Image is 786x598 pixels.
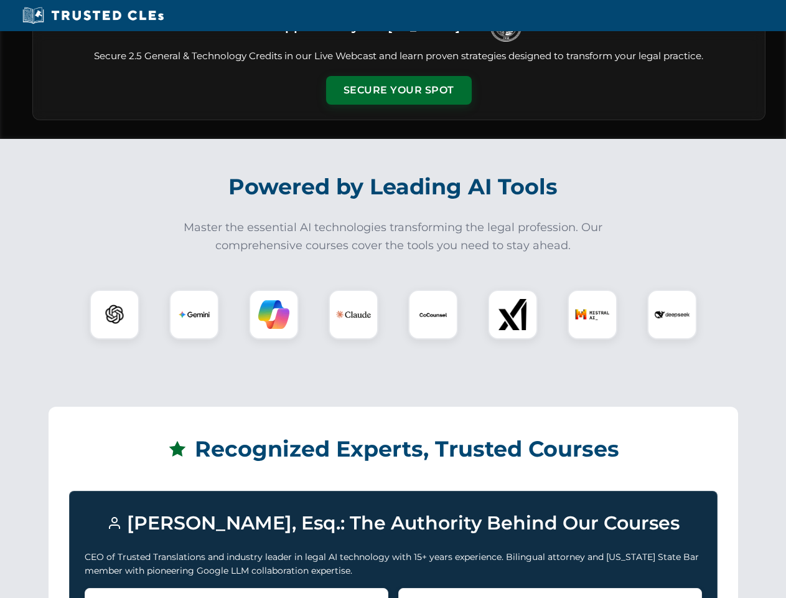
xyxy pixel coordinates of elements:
[179,299,210,330] img: Gemini Logo
[85,550,702,578] p: CEO of Trusted Translations and industry leader in legal AI technology with 15+ years experience....
[258,299,289,330] img: Copilot Logo
[408,290,458,339] div: CoCounsel
[69,427,718,471] h2: Recognized Experts, Trusted Courses
[647,290,697,339] div: DeepSeek
[169,290,219,339] div: Gemini
[85,506,702,540] h3: [PERSON_NAME], Esq.: The Authority Behind Our Courses
[655,297,690,332] img: DeepSeek Logo
[19,6,167,25] img: Trusted CLEs
[49,165,738,209] h2: Powered by Leading AI Tools
[575,297,610,332] img: Mistral AI Logo
[175,219,611,255] p: Master the essential AI technologies transforming the legal profession. Our comprehensive courses...
[326,76,472,105] button: Secure Your Spot
[568,290,617,339] div: Mistral AI
[336,297,371,332] img: Claude Logo
[329,290,378,339] div: Claude
[418,299,449,330] img: CoCounsel Logo
[249,290,299,339] div: Copilot
[48,49,750,64] p: Secure 2.5 General & Technology Credits in our Live Webcast and learn proven strategies designed ...
[497,299,528,330] img: xAI Logo
[96,297,133,333] img: ChatGPT Logo
[488,290,538,339] div: xAI
[90,290,139,339] div: ChatGPT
